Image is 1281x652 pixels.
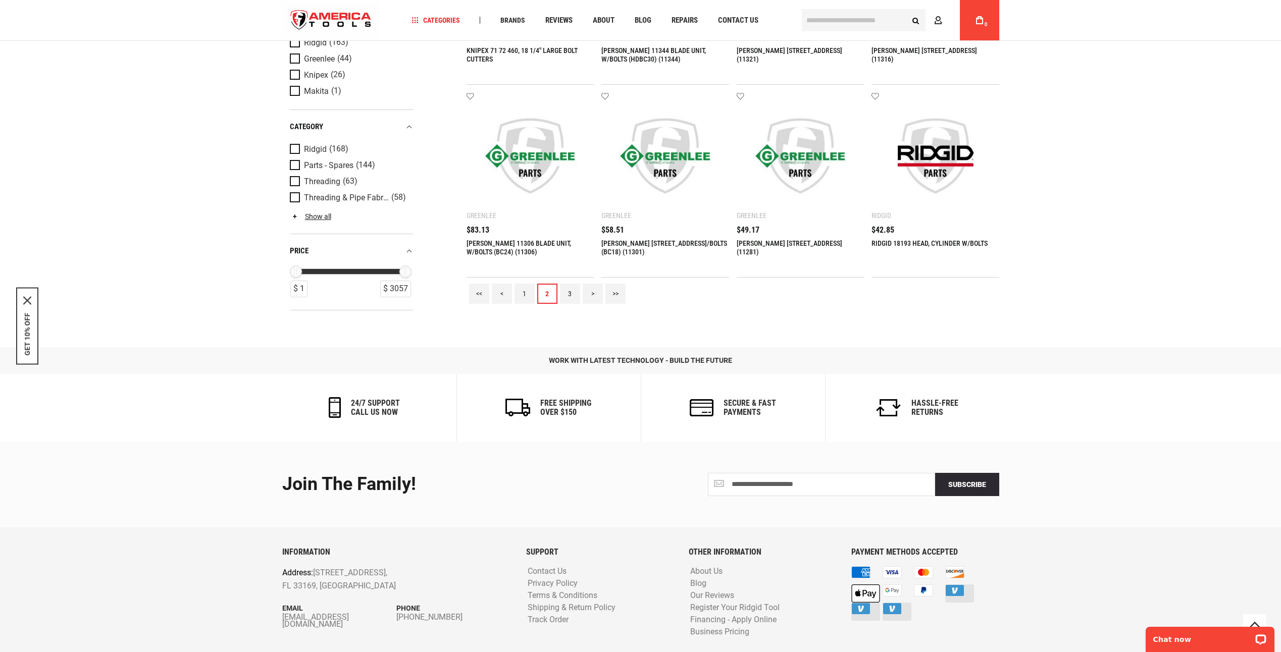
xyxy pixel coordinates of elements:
span: Parts - Spares [304,160,353,170]
a: [PERSON_NAME] 11344 BLADE UNIT, W/BOLTS (HDBC30) (11344) [601,46,706,63]
span: About [593,17,614,24]
a: [PERSON_NAME] [STREET_ADDRESS] (11321) [737,46,842,63]
span: Reviews [545,17,573,24]
h6: Hassle-Free Returns [911,399,958,416]
div: Greenlee [737,211,766,220]
a: Show all [290,212,331,220]
h6: SUPPORT [526,548,674,557]
div: $ 3057 [380,281,411,297]
a: Makita (1) [290,85,411,96]
a: >> [605,284,626,304]
a: Threading & Pipe Fabrication (58) [290,192,411,203]
a: [PERSON_NAME] [STREET_ADDRESS] (11281) [737,239,842,256]
p: Email [282,603,397,614]
p: [STREET_ADDRESS], FL 33169, [GEOGRAPHIC_DATA] [282,566,466,592]
a: Financing - Apply Online [688,615,779,625]
span: (26) [331,71,345,79]
a: Reviews [541,14,577,27]
span: (44) [337,55,352,63]
a: store logo [282,2,380,39]
a: Blog [630,14,656,27]
h6: secure & fast payments [724,399,776,416]
span: Threading & Pipe Fabrication [304,193,389,202]
h6: INFORMATION [282,548,511,557]
span: $83.13 [467,226,489,234]
a: Privacy Policy [525,579,580,588]
a: KNIPEX 71 72 460, 18 1/4" LARGE BOLT CUTTERS [467,46,578,63]
h6: PAYMENT METHODS ACCEPTED [851,548,999,557]
a: > [583,284,603,304]
span: Ridgid [304,144,327,153]
p: Phone [396,603,511,614]
span: $42.85 [872,226,894,234]
span: Knipex [304,70,328,79]
button: Close [23,297,31,305]
a: Shipping & Return Policy [525,603,618,613]
span: Categories [412,17,460,24]
h6: 24/7 support call us now [351,399,400,416]
svg: close icon [23,297,31,305]
a: Terms & Conditions [525,591,600,601]
a: About Us [688,567,725,576]
a: Track Order [525,615,571,625]
img: RIDGID 18193 HEAD, CYLINDER W/BOLTS [882,102,989,210]
div: Greenlee [601,211,631,220]
span: (63) [343,177,357,186]
div: $ 1 [290,281,308,297]
a: Ridgid (163) [290,37,411,48]
a: 2 [537,284,557,304]
h6: OTHER INFORMATION [689,548,836,557]
div: price [290,244,414,257]
a: Ridgid (168) [290,143,411,154]
a: Register Your Ridgid Tool [688,603,782,613]
a: Greenlee (44) [290,53,411,64]
iframe: LiveChat chat widget [1139,620,1281,652]
a: [PERSON_NAME] [STREET_ADDRESS] (11316) [872,46,977,63]
h6: Free Shipping Over $150 [540,399,591,416]
a: [EMAIL_ADDRESS][DOMAIN_NAME] [282,614,397,628]
span: Contact Us [718,17,758,24]
div: Ridgid [872,211,891,220]
span: Blog [635,17,651,24]
a: [PERSON_NAME] [STREET_ADDRESS]/BOLTS (BC18) (11301) [601,239,727,256]
span: Brands [500,17,525,24]
span: Subscribe [948,480,986,488]
span: $49.17 [737,226,759,234]
button: Subscribe [935,473,999,496]
span: Repairs [672,17,698,24]
div: category [290,120,414,133]
a: Contact Us [713,14,763,27]
span: Makita [304,86,329,95]
a: 3 [560,284,580,304]
a: Our Reviews [688,591,737,601]
div: Product Filters [290,3,414,310]
a: RIDGID 18193 HEAD, CYLINDER W/BOLTS [872,239,988,247]
a: Blog [688,579,709,588]
a: < [492,284,512,304]
span: (58) [391,193,406,202]
a: Business Pricing [688,627,752,637]
button: Search [906,11,926,30]
a: 1 [515,284,535,304]
a: Contact Us [525,567,569,576]
span: Address: [282,568,313,577]
span: (1) [331,87,341,95]
img: Greenlee 11301 BLADE UNIT, W/BOLTS (BC18) (11301) [611,102,719,210]
a: Repairs [667,14,702,27]
a: [PHONE_NUMBER] [396,614,511,621]
a: Brands [496,14,530,27]
span: Ridgid [304,38,327,47]
div: Greenlee [467,211,496,220]
img: Greenlee 11306 BLADE UNIT, W/BOLTS (BC24) (11306) [477,102,584,210]
a: Categories [407,14,465,27]
span: (163) [329,38,348,47]
span: Threading [304,177,340,186]
span: (144) [356,161,375,170]
div: Join the Family! [282,474,633,495]
span: 0 [985,22,988,27]
img: America Tools [282,2,380,39]
img: Greenlee 11281 BLADE UNIT, W/BOLTS (BC14) (11281) [747,102,854,210]
a: About [588,14,619,27]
